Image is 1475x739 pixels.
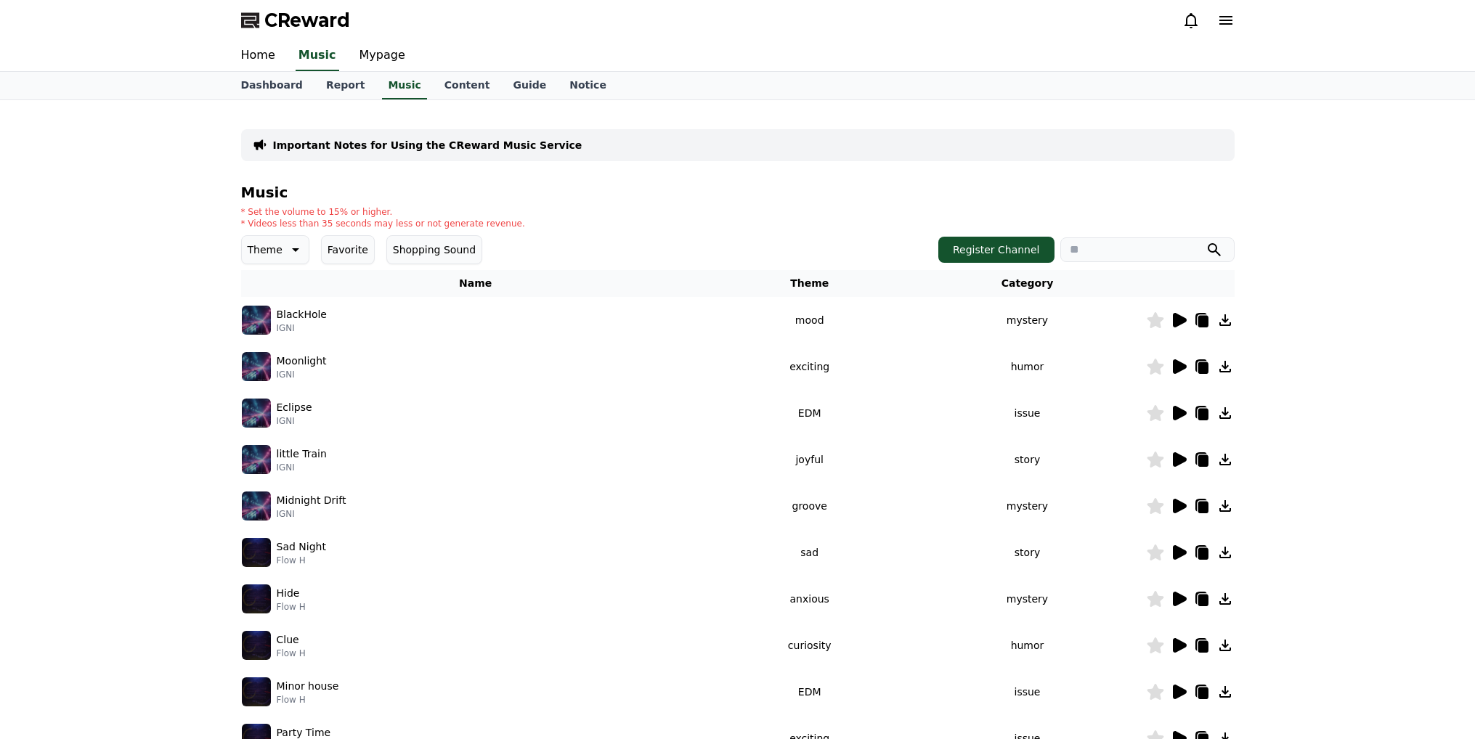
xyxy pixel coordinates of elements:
[229,41,287,71] a: Home
[242,399,271,428] img: music
[277,694,339,706] p: Flow H
[277,539,326,555] p: Sad Night
[264,9,350,32] span: CReward
[242,352,271,381] img: music
[229,72,314,99] a: Dashboard
[909,669,1145,715] td: issue
[909,622,1145,669] td: humor
[909,343,1145,390] td: humor
[277,400,312,415] p: Eclipse
[242,631,271,660] img: music
[241,235,309,264] button: Theme
[710,483,909,529] td: groove
[277,648,306,659] p: Flow H
[382,72,426,99] a: Music
[277,679,339,694] p: Minor house
[241,184,1235,200] h4: Music
[710,270,909,297] th: Theme
[242,445,271,474] img: music
[248,240,283,260] p: Theme
[909,390,1145,436] td: issue
[909,297,1145,343] td: mystery
[710,390,909,436] td: EDM
[348,41,417,71] a: Mypage
[242,584,271,613] img: music
[558,72,618,99] a: Notice
[386,235,482,264] button: Shopping Sound
[501,72,558,99] a: Guide
[277,307,327,322] p: BlackHole
[314,72,377,99] a: Report
[242,538,271,567] img: music
[277,462,327,473] p: IGNI
[710,297,909,343] td: mood
[710,669,909,715] td: EDM
[242,306,271,335] img: music
[433,72,502,99] a: Content
[277,369,327,380] p: IGNI
[909,270,1145,297] th: Category
[277,322,327,334] p: IGNI
[710,343,909,390] td: exciting
[241,206,525,218] p: * Set the volume to 15% or higher.
[241,270,710,297] th: Name
[277,555,326,566] p: Flow H
[277,508,346,520] p: IGNI
[710,622,909,669] td: curiosity
[321,235,375,264] button: Favorite
[277,586,300,601] p: Hide
[710,436,909,483] td: joyful
[296,41,339,71] a: Music
[277,632,299,648] p: Clue
[909,529,1145,576] td: story
[909,576,1145,622] td: mystery
[241,218,525,229] p: * Videos less than 35 seconds may less or not generate revenue.
[277,415,312,427] p: IGNI
[241,9,350,32] a: CReward
[242,677,271,706] img: music
[277,601,306,613] p: Flow H
[273,138,582,152] a: Important Notes for Using the CReward Music Service
[277,354,327,369] p: Moonlight
[909,483,1145,529] td: mystery
[242,491,271,520] img: music
[710,529,909,576] td: sad
[710,576,909,622] td: anxious
[277,446,327,462] p: little Train
[938,237,1055,263] button: Register Channel
[277,493,346,508] p: Midnight Drift
[909,436,1145,483] td: story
